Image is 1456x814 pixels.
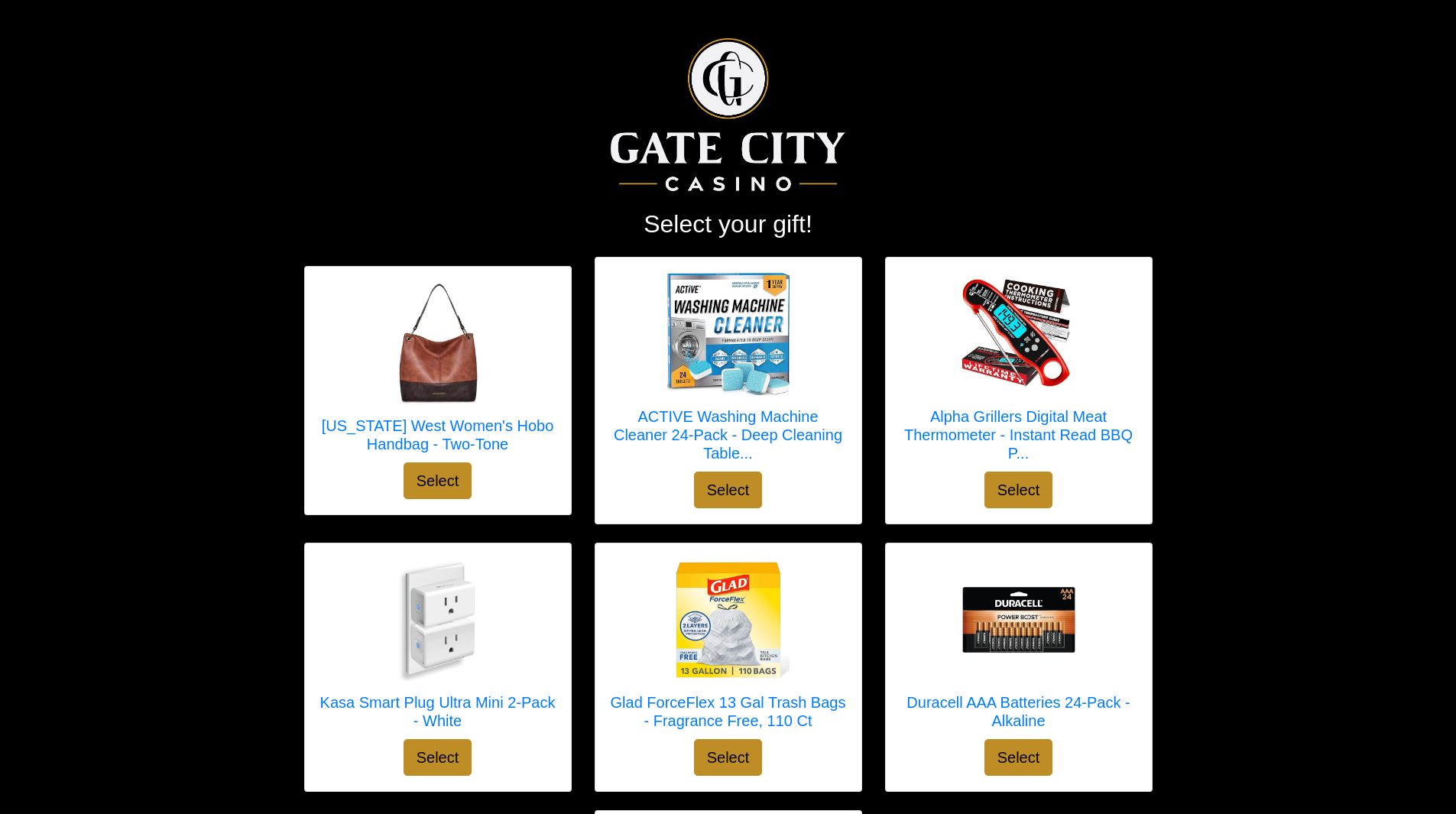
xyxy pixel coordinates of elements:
[611,38,845,191] img: Logo
[694,739,763,776] button: Select
[304,209,1153,238] h2: Select your gift!
[320,417,556,453] h5: [US_STATE] West Women's Hobo Handbag - Two-Tone
[984,739,1053,776] button: Select
[611,407,846,462] h5: ACTIVE Washing Machine Cleaner 24-Pack - Deep Cleaning Table...
[667,273,790,395] img: ACTIVE Washing Machine Cleaner 24-Pack - Deep Cleaning Tablets
[984,472,1053,508] button: Select
[901,407,1137,462] h5: Alpha Grillers Digital Meat Thermometer - Instant Read BBQ P...
[404,739,472,776] button: Select
[901,559,1137,739] a: Duracell AAA Batteries 24-Pack - Alkaline Duracell AAA Batteries 24-Pack - Alkaline
[611,559,846,739] a: Glad ForceFlex 13 Gal Trash Bags - Fragrance Free, 110 Ct Glad ForceFlex 13 Gal Trash Bags - Frag...
[377,282,499,404] img: Montana West Women's Hobo Handbag - Two-Tone
[694,472,763,508] button: Select
[901,693,1137,730] h5: Duracell AAA Batteries 24-Pack - Alkaline
[404,462,472,499] button: Select
[611,273,846,472] a: ACTIVE Washing Machine Cleaner 24-Pack - Deep Cleaning Tablets ACTIVE Washing Machine Cleaner 24-...
[611,693,846,730] h5: Glad ForceFlex 13 Gal Trash Bags - Fragrance Free, 110 Ct
[377,559,499,681] img: Kasa Smart Plug Ultra Mini 2-Pack - White
[320,693,556,730] h5: Kasa Smart Plug Ultra Mini 2-Pack - White
[320,559,556,739] a: Kasa Smart Plug Ultra Mini 2-Pack - White Kasa Smart Plug Ultra Mini 2-Pack - White
[667,559,790,681] img: Glad ForceFlex 13 Gal Trash Bags - Fragrance Free, 110 Ct
[320,282,556,462] a: Montana West Women's Hobo Handbag - Two-Tone [US_STATE] West Women's Hobo Handbag - Two-Tone
[901,273,1137,472] a: Alpha Grillers Digital Meat Thermometer - Instant Read BBQ Probe Alpha Grillers Digital Meat Ther...
[958,559,1080,681] img: Duracell AAA Batteries 24-Pack - Alkaline
[958,275,1080,393] img: Alpha Grillers Digital Meat Thermometer - Instant Read BBQ Probe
